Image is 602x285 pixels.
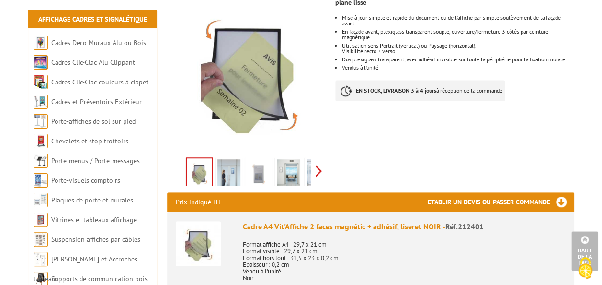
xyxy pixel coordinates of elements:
span: Réf.212401 [445,222,484,231]
img: porte_visuels_muraux_212401_mise_en_scene.jpg [217,159,240,189]
p: à réception de la commande [335,80,505,101]
li: En façade avant, plexiglass transparent souple, ouverture/fermeture 3 côtés par ceinture magnétique [342,29,574,40]
a: Cadres Deco Muraux Alu ou Bois [51,38,146,47]
img: porte_visuels_muraux_212401_mise_en_scene_5.jpg [307,159,329,189]
a: Vitrines et tableaux affichage [51,215,137,224]
img: cadre_a4_2_faces_magnetic_adhesif_liseret_gris_212410-_1_.jpg [247,159,270,189]
img: Cadre A4 Vit'Affiche 2 faces magnétic + adhésif, liseret NOIR [176,221,221,266]
a: Chevalets et stop trottoirs [51,137,128,145]
img: Porte-menus / Porte-messages [34,154,48,168]
img: Porte-affiches de sol sur pied [34,114,48,129]
div: Cadre A4 Vit'Affiche 2 faces magnétic + adhésif, liseret NOIR - [243,221,566,232]
a: Cadres Clic-Clac Alu Clippant [51,58,135,67]
strong: EN STOCK, LIVRAISON 3 à 4 jours [356,87,436,94]
img: Plaques de porte et murales [34,193,48,207]
img: Cadres Clic-Clac couleurs à clapet [34,75,48,89]
img: Vitrines et tableaux affichage [34,213,48,227]
img: Cadres et Présentoirs Extérieur [34,95,48,109]
a: Plaques de porte et murales [51,196,133,204]
img: Porte-visuels comptoirs [34,173,48,188]
a: [PERSON_NAME] et Accroches tableaux [34,255,137,283]
img: Suspension affiches par câbles [34,232,48,247]
li: Dos plexiglass transparent, avec adhésif invisible sur toute la périphérie pour la fixation murale [342,57,574,62]
li: Utilisation sens Portrait (vertical) ou Paysage (horizontal). [342,43,574,54]
button: Cookies (fenêtre modale) [568,252,602,285]
div: Visibilité recto + verso. [342,48,574,54]
a: Cadres et Présentoirs Extérieur [51,97,142,106]
a: Suspension affiches par câbles [51,235,140,244]
a: Porte-menus / Porte-messages [51,156,140,165]
li: Vendus à l’unité [342,65,574,71]
span: Next [314,163,323,179]
img: Cookies (fenêtre modale) [573,256,597,280]
li: Mise à jour simple et rapide du document ou de l’affiche par simple soulèvement de la façade avant [342,15,574,26]
p: Prix indiqué HT [176,192,221,212]
a: Haut de la page [571,231,598,271]
img: Chevalets et stop trottoirs [34,134,48,148]
h3: Etablir un devis ou passer commande [428,192,574,212]
img: cadre_a4_2_faces_magnetic_adhesif_liseret_noir_212401.jpg [187,158,212,188]
a: Cadres Clic-Clac couleurs à clapet [51,78,148,86]
a: Affichage Cadres et Signalétique [38,15,147,24]
img: porte_visuels_muraux_212401_mise_en_scene_4.jpg [277,159,300,189]
a: Porte-affiches de sol sur pied [51,117,136,126]
img: Cadres Deco Muraux Alu ou Bois [34,36,48,50]
img: Cimaises et Accroches tableaux [34,252,48,266]
a: Supports de communication bois [51,274,148,283]
img: Cadres Clic-Clac Alu Clippant [34,55,48,70]
p: Format affiche A4 - 29,7 x 21 cm Format visible : 29,7 x 21 cm Format hors tout : 31,5 x 23 x 0,2... [243,235,566,282]
a: Porte-visuels comptoirs [51,176,120,185]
